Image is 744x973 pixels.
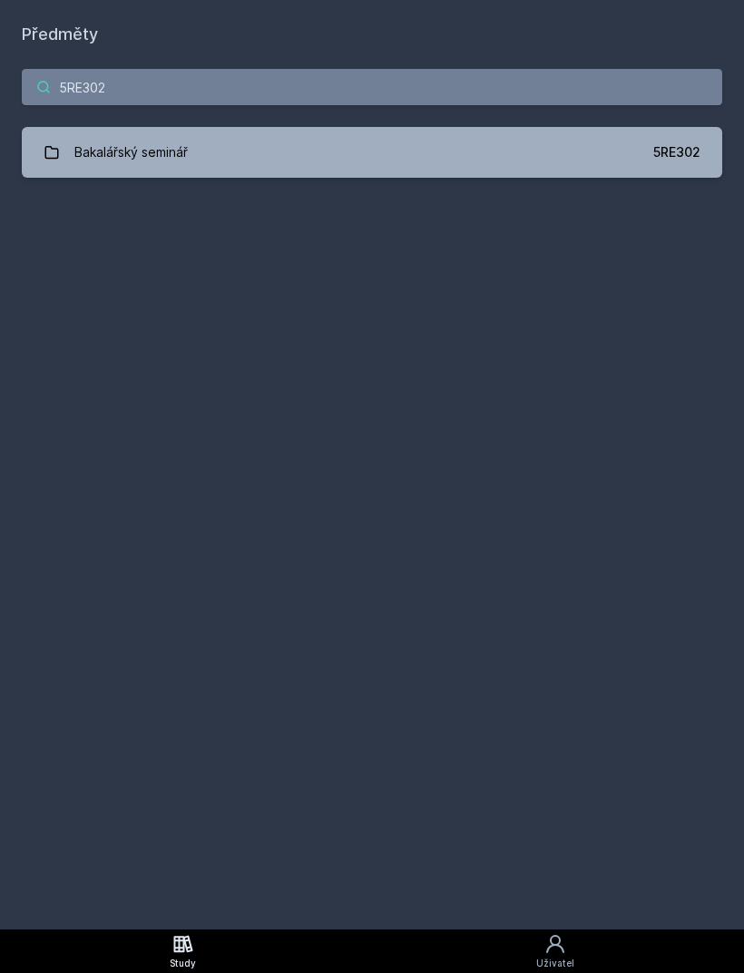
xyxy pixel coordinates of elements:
[22,69,722,105] input: Název nebo ident předmětu…
[74,134,188,170] div: Bakalářský seminář
[22,22,722,47] h1: Předměty
[653,143,700,161] div: 5RE302
[170,957,196,970] div: Study
[22,127,722,178] a: Bakalářský seminář 5RE302
[536,957,574,970] div: Uživatel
